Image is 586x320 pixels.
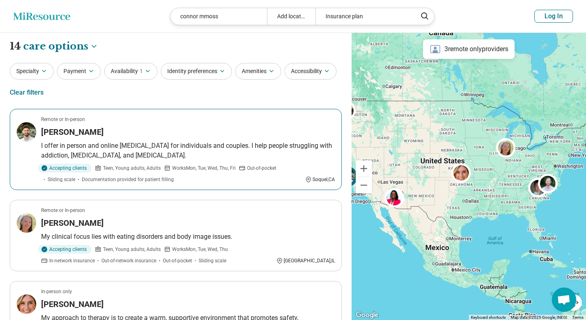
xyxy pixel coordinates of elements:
div: [GEOGRAPHIC_DATA] , IL [276,257,335,264]
h3: [PERSON_NAME] [41,298,104,310]
button: Identity preferences [161,63,232,80]
div: Accepting clients [38,245,92,254]
a: Terms (opens in new tab) [572,315,584,320]
span: 1 [140,67,143,76]
span: Documentation provided for patient filling [82,176,174,183]
span: Teen, Young adults, Adults [103,164,161,172]
div: 3 remote only providers [423,39,515,59]
div: Add location [267,8,315,25]
button: Zoom in [356,160,372,177]
p: Remote or In-person [41,207,85,214]
div: Open chat [552,288,576,312]
p: My clinical focus lies with eating disorders and body image issues. [41,232,335,242]
button: Care options [23,39,98,53]
span: Out-of-pocket [163,257,192,264]
button: Log In [534,10,573,23]
p: In-person only [41,288,72,295]
span: Works Mon, Tue, Wed, Thu [172,246,228,253]
button: Payment [57,63,101,80]
span: Out-of-network insurance [101,257,156,264]
div: Soquel , CA [305,176,335,183]
span: Out-of-pocket [247,164,276,172]
button: Specialty [10,63,54,80]
button: Availability1 [104,63,157,80]
div: Clear filters [10,83,44,102]
span: In-network insurance [49,257,95,264]
h1: 14 [10,39,98,53]
span: Sliding scale [48,176,75,183]
span: Sliding scale [199,257,226,264]
p: I offer in person and online [MEDICAL_DATA] for individuals and couples. I help people struggling... [41,141,335,160]
span: Works Mon, Tue, Wed, Thu, Fri [172,164,236,172]
button: Amenities [235,63,281,80]
div: connor mmoss [171,8,267,25]
p: Remote or In-person [41,116,85,123]
button: Zoom out [356,177,372,193]
h3: [PERSON_NAME] [41,217,104,229]
h3: [PERSON_NAME] [41,126,104,138]
div: Accepting clients [38,164,92,173]
span: care options [23,39,88,53]
span: Map data ©2025 Google, INEGI [511,315,567,320]
button: Accessibility [284,63,337,80]
div: Insurance plan [315,8,412,25]
span: Teen, Young adults, Adults [103,246,161,253]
